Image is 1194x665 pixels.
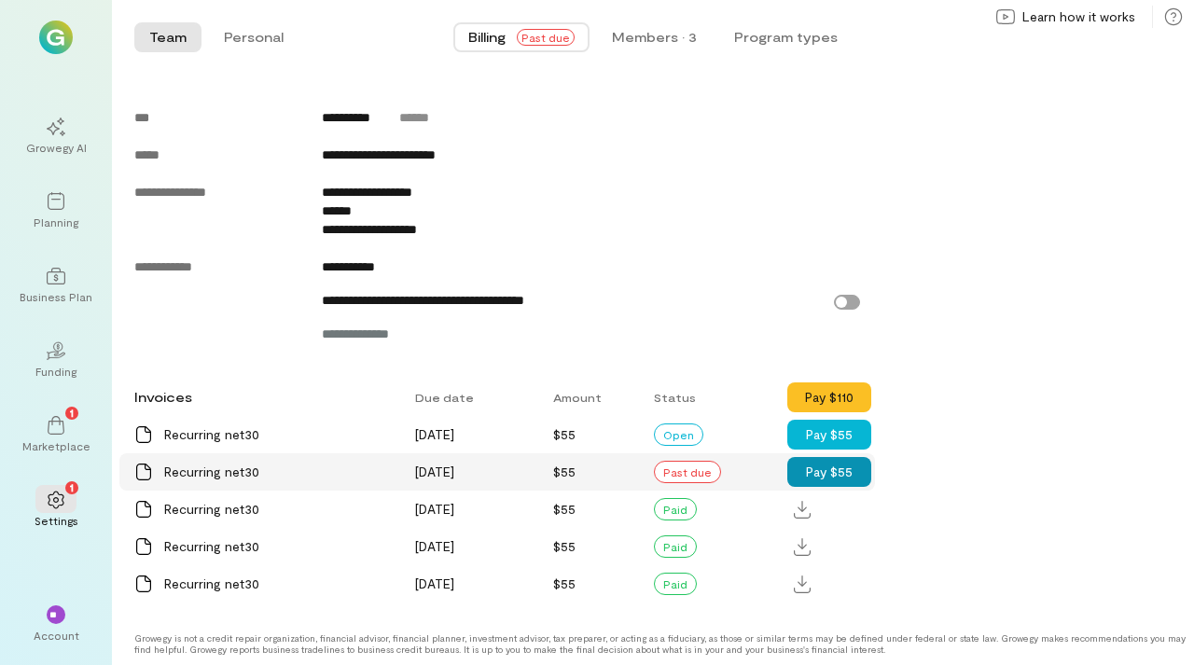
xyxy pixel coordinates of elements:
a: Growegy AI [22,103,90,170]
button: Program types [719,22,853,52]
a: Marketplace [22,401,90,468]
span: Billing [468,28,506,47]
div: Recurring net30 [164,425,393,444]
div: Business Plan [20,289,92,304]
div: Growegy AI [26,140,87,155]
span: $55 [553,426,576,442]
button: Members · 3 [597,22,712,52]
span: 1 [70,404,74,421]
div: Recurring net30 [164,463,393,481]
a: Planning [22,177,90,244]
div: Paid [654,573,697,595]
button: Team [134,22,201,52]
span: Learn how it works [1022,7,1135,26]
div: Growegy is not a credit repair organization, financial advisor, financial planner, investment adv... [134,632,1194,655]
div: Account [34,628,79,643]
div: Paid [654,498,697,520]
span: 1 [70,478,74,495]
button: BillingPast due [453,22,590,52]
a: Funding [22,326,90,394]
div: Due date [404,381,541,414]
div: Marketplace [22,438,90,453]
div: Amount [542,381,644,414]
button: Pay $55 [787,420,871,450]
button: Pay $55 [787,457,871,487]
span: [DATE] [415,501,454,517]
button: Personal [209,22,298,52]
div: Paid [654,535,697,558]
span: $55 [553,501,576,517]
div: Status [643,381,787,414]
span: [DATE] [415,538,454,554]
a: Business Plan [22,252,90,319]
span: [DATE] [415,575,454,591]
span: Past due [517,29,575,46]
div: Recurring net30 [164,500,393,519]
span: $55 [553,464,576,479]
div: Recurring net30 [164,537,393,556]
a: Settings [22,476,90,543]
span: [DATE] [415,426,454,442]
div: Funding [35,364,76,379]
div: Open [654,423,703,446]
div: Members · 3 [612,28,697,47]
span: [DATE] [415,464,454,479]
div: Invoices [123,379,404,416]
div: Recurring net30 [164,575,393,593]
div: Past due [654,461,721,483]
span: $55 [553,538,576,554]
span: $55 [553,575,576,591]
div: Planning [34,215,78,229]
button: Pay $110 [787,382,871,412]
div: Settings [35,513,78,528]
